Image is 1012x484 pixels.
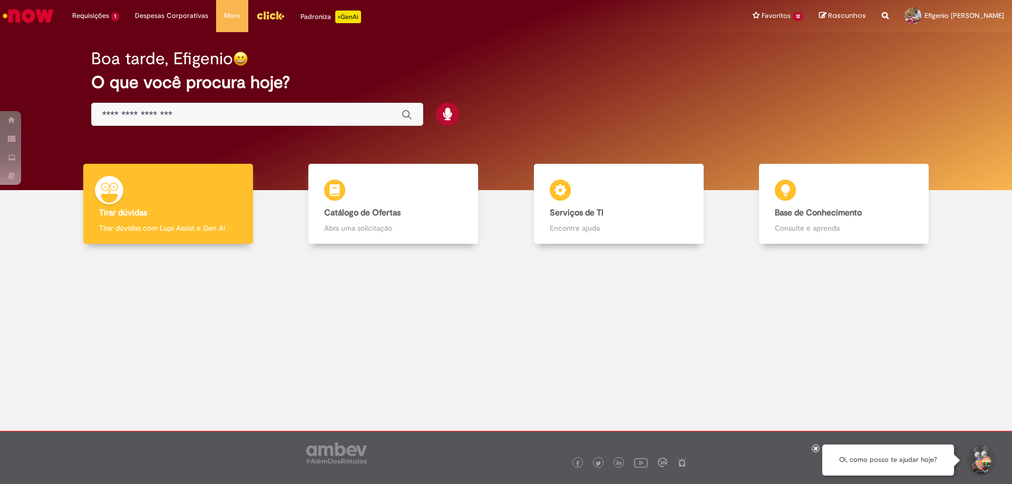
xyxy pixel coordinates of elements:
span: 12 [793,12,803,21]
span: Favoritos [762,11,791,21]
b: Catálogo de Ofertas [324,208,401,218]
img: logo_footer_twitter.png [596,461,601,466]
b: Base de Conhecimento [775,208,862,218]
img: happy-face.png [233,51,248,66]
a: Rascunhos [819,11,866,21]
a: Catálogo de Ofertas Abra uma solicitação [281,164,507,244]
span: Despesas Corporativas [135,11,208,21]
button: Iniciar Conversa de Suporte [965,445,996,476]
img: logo_footer_workplace.png [658,458,667,467]
img: logo_footer_linkedin.png [617,460,622,467]
img: click_logo_yellow_360x200.png [256,7,285,23]
div: Oi, como posso te ajudar hoje? [822,445,954,476]
p: Consulte e aprenda [775,223,913,233]
a: Base de Conhecimento Consulte e aprenda [732,164,957,244]
b: Serviços de TI [550,208,604,218]
span: Efigenio [PERSON_NAME] [925,11,1004,20]
div: Padroniza [300,11,361,23]
img: logo_footer_facebook.png [575,461,580,466]
p: Tirar dúvidas com Lupi Assist e Gen Ai [99,223,237,233]
p: +GenAi [335,11,361,23]
h2: O que você procura hoje? [91,73,921,92]
p: Encontre ajuda [550,223,688,233]
span: More [224,11,240,21]
a: Tirar dúvidas Tirar dúvidas com Lupi Assist e Gen Ai [55,164,281,244]
a: Serviços de TI Encontre ajuda [506,164,732,244]
img: logo_footer_naosei.png [677,458,687,467]
span: Rascunhos [828,11,866,21]
span: Requisições [72,11,109,21]
b: Tirar dúvidas [99,208,147,218]
img: ServiceNow [1,5,55,26]
p: Abra uma solicitação [324,223,462,233]
img: logo_footer_ambev_rotulo_gray.png [306,442,367,463]
h2: Boa tarde, Efigenio [91,50,233,68]
span: 1 [111,12,119,21]
img: logo_footer_youtube.png [634,456,648,469]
